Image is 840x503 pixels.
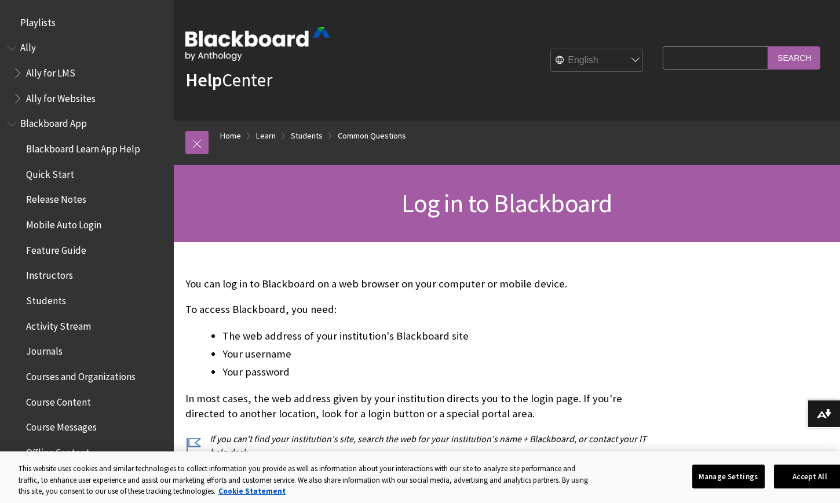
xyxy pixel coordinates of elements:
[20,13,56,28] span: Playlists
[185,276,657,291] p: You can log in to Blackboard on a web browser on your computer or mobile device.
[222,346,657,362] li: Your username
[185,302,657,317] p: To access Blackboard, you need:
[26,215,101,231] span: Mobile Auto Login
[26,443,90,458] span: Offline Content
[26,367,136,382] span: Courses and Organizations
[26,89,96,104] span: Ally for Websites
[26,291,66,307] span: Students
[26,342,63,358] span: Journals
[692,464,765,489] button: Manage Settings
[20,114,87,130] span: Blackboard App
[19,463,588,497] div: This website uses cookies and similar technologies to collect information you provide as well as ...
[26,316,91,332] span: Activity Stream
[185,68,272,92] a: HelpCenter
[26,63,75,79] span: Ally for LMS
[185,27,330,61] img: Blackboard by Anthology
[26,418,97,433] span: Course Messages
[7,38,167,108] nav: Book outline for Anthology Ally Help
[185,68,222,92] strong: Help
[20,38,36,54] span: Ally
[26,266,73,282] span: Instructors
[768,46,820,69] input: Search
[220,129,241,143] a: Home
[551,49,644,72] select: Site Language Selector
[401,187,612,219] span: Log in to Blackboard
[256,129,276,143] a: Learn
[26,165,74,180] span: Quick Start
[291,129,323,143] a: Students
[26,392,91,408] span: Course Content
[185,432,657,458] p: If you can't find your institution's site, search the web for your institution's name + Blackboar...
[218,486,286,496] a: More information about your privacy, opens in a new tab
[26,240,86,256] span: Feature Guide
[26,190,86,206] span: Release Notes
[26,139,140,155] span: Blackboard Learn App Help
[338,129,406,143] a: Common Questions
[185,391,657,421] p: In most cases, the web address given by your institution directs you to the login page. If you're...
[222,328,657,344] li: The web address of your institution's Blackboard site
[7,13,167,32] nav: Book outline for Playlists
[222,364,657,380] li: Your password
